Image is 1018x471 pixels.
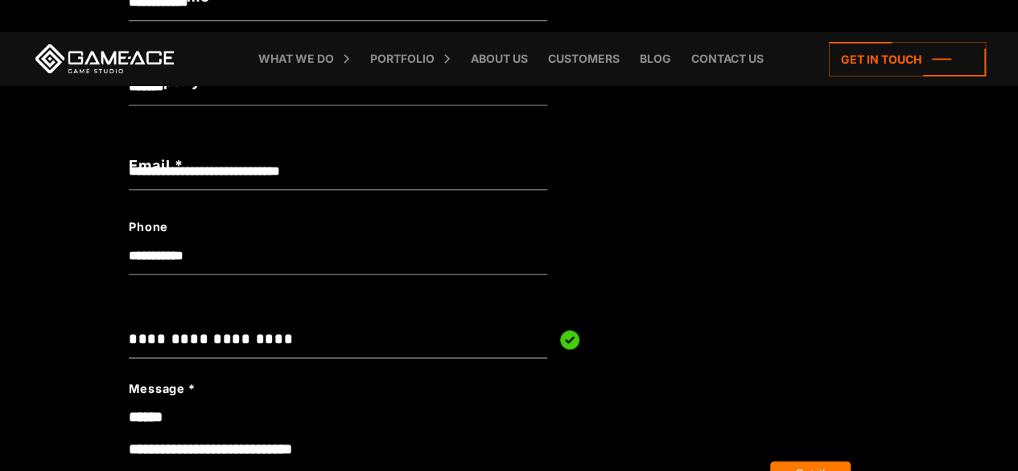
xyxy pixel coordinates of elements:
[250,32,342,85] a: What we do
[362,32,443,85] a: Portfolio
[463,32,536,85] a: About Us
[129,218,464,236] label: Phone
[129,380,195,398] label: Message *
[829,42,986,76] a: Get in touch
[129,155,547,176] label: Email *
[632,32,679,85] a: Blog
[540,32,628,85] a: Customers
[683,32,772,85] a: Contact us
